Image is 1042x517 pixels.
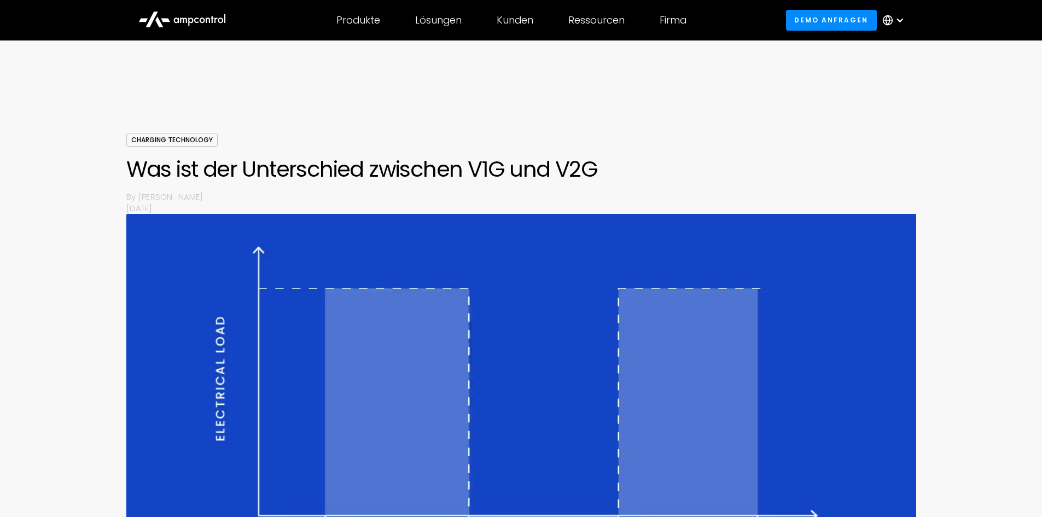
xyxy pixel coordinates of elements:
p: [PERSON_NAME] [138,191,916,202]
h1: Was ist der Unterschied zwischen V1G und V2G [126,156,916,182]
div: Kunden [497,14,533,26]
div: Ressourcen [568,14,625,26]
p: [DATE] [126,202,916,214]
p: By [126,191,138,202]
div: Charging Technology [126,133,218,147]
div: Firma [660,14,686,26]
div: Lösungen [415,14,462,26]
div: Produkte [336,14,380,26]
a: Demo anfragen [786,10,877,30]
